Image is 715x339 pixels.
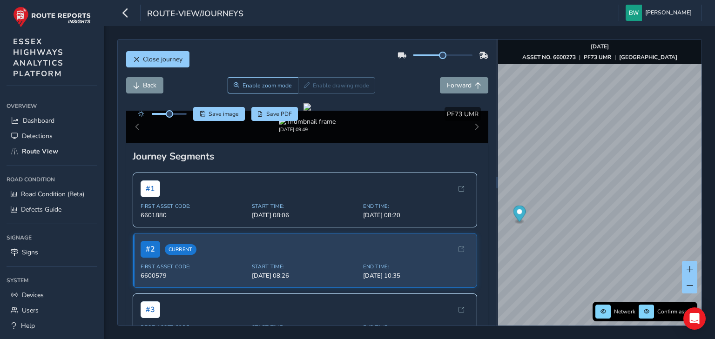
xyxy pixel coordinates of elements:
[126,77,163,93] button: Back
[22,147,58,156] span: Route View
[141,301,160,318] span: # 3
[447,110,479,119] span: PF73 UMR
[522,53,677,61] div: | |
[143,55,182,64] span: Close journey
[7,186,97,202] a: Road Condition (Beta)
[7,231,97,245] div: Signage
[126,51,189,67] button: Close journey
[141,180,160,197] span: # 1
[363,203,469,210] span: End Time:
[209,110,239,118] span: Save image
[7,245,97,260] a: Signs
[252,324,357,331] span: Start Time:
[7,273,97,287] div: System
[141,241,160,258] span: # 2
[657,308,695,315] span: Confirm assets
[619,53,677,61] strong: [GEOGRAPHIC_DATA]
[23,116,54,125] span: Dashboard
[614,308,635,315] span: Network
[252,203,357,210] span: Start Time:
[143,81,156,90] span: Back
[7,173,97,186] div: Road Condition
[266,110,292,118] span: Save PDF
[252,263,357,270] span: Start Time:
[21,190,84,199] span: Road Condition (Beta)
[7,128,97,144] a: Detections
[363,324,469,331] span: End Time:
[141,263,246,270] span: First Asset Code:
[591,43,609,50] strong: [DATE]
[193,107,245,121] button: Save
[141,203,246,210] span: First Asset Code:
[22,132,53,140] span: Detections
[7,303,97,318] a: Users
[363,263,469,270] span: End Time:
[251,107,298,121] button: PDF
[7,202,97,217] a: Defects Guide
[645,5,692,21] span: [PERSON_NAME]
[363,272,469,280] span: [DATE] 10:35
[522,53,576,61] strong: ASSET NO. 6600273
[7,287,97,303] a: Devices
[7,144,97,159] a: Route View
[7,318,97,333] a: Help
[440,77,488,93] button: Forward
[363,211,469,219] span: [DATE] 08:20
[141,211,246,219] span: 6601880
[141,324,246,331] span: First Asset Code:
[7,99,97,113] div: Overview
[147,8,243,21] span: route-view/journeys
[22,291,44,299] span: Devices
[584,53,611,61] strong: PF73 UMR
[447,81,472,90] span: Forward
[252,272,357,280] span: [DATE] 08:26
[279,117,336,126] img: Thumbnail frame
[13,7,91,27] img: rr logo
[626,5,642,21] img: diamond-layout
[21,321,35,330] span: Help
[141,272,246,280] span: 6600579
[7,113,97,128] a: Dashboard
[22,306,39,315] span: Users
[228,77,298,93] button: Zoom
[683,307,706,330] div: Open Intercom Messenger
[22,248,38,257] span: Signs
[13,36,64,79] span: ESSEX HIGHWAYS ANALYTICS PLATFORM
[513,206,526,225] div: Map marker
[243,82,292,89] span: Enable zoom mode
[133,150,482,163] div: Journey Segments
[165,244,196,255] span: Current
[252,211,357,219] span: [DATE] 08:06
[279,126,336,133] div: [DATE] 09:49
[21,205,61,214] span: Defects Guide
[626,5,695,21] button: [PERSON_NAME]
